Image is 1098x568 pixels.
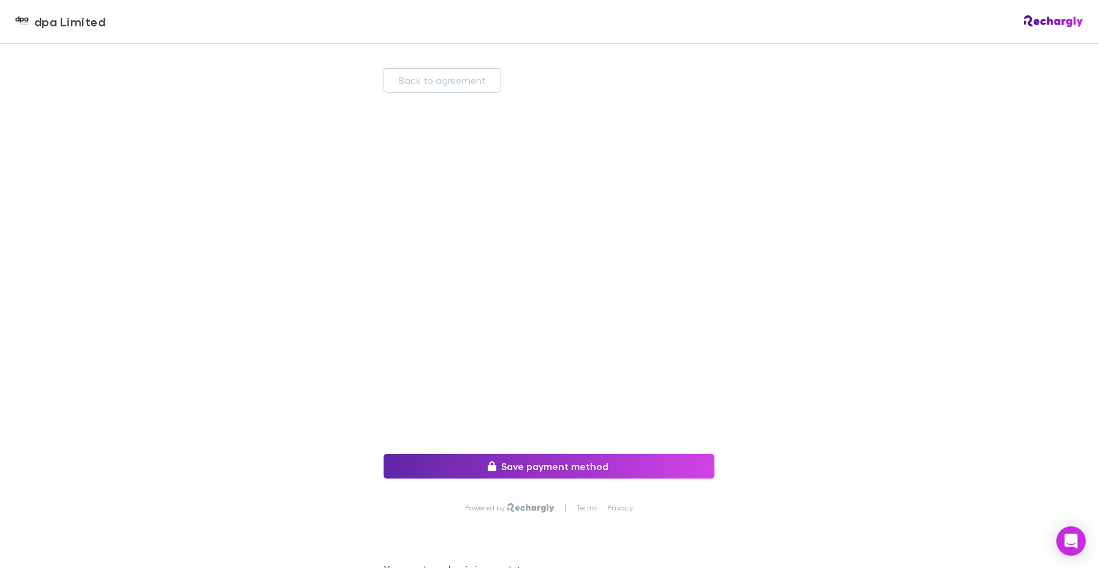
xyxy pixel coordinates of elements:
a: Privacy [607,503,633,513]
p: | [564,503,566,513]
p: Powered by [465,503,507,513]
iframe: Secure payment input frame [381,115,717,437]
span: dpa Limited [34,12,105,31]
div: Open Intercom Messenger [1056,526,1086,556]
img: Rechargly Logo [507,503,555,513]
button: Back to agreement [384,68,501,93]
img: dpa Limited's Logo [15,14,29,29]
img: Rechargly Logo [1024,15,1083,28]
button: Save payment method [384,454,714,479]
a: Terms [577,503,597,513]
